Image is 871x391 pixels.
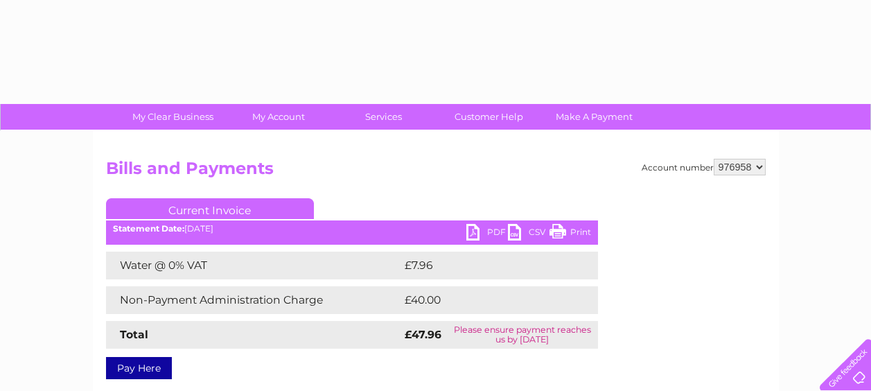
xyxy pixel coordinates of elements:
[549,224,591,244] a: Print
[120,328,148,341] strong: Total
[642,159,766,175] div: Account number
[537,104,651,130] a: Make A Payment
[106,198,314,219] a: Current Invoice
[466,224,508,244] a: PDF
[116,104,230,130] a: My Clear Business
[221,104,335,130] a: My Account
[447,321,598,349] td: Please ensure payment reaches us by [DATE]
[106,286,401,314] td: Non-Payment Administration Charge
[113,223,184,234] b: Statement Date:
[106,159,766,185] h2: Bills and Payments
[405,328,441,341] strong: £47.96
[401,286,571,314] td: £40.00
[106,252,401,279] td: Water @ 0% VAT
[326,104,441,130] a: Services
[432,104,546,130] a: Customer Help
[106,357,172,379] a: Pay Here
[508,224,549,244] a: CSV
[401,252,565,279] td: £7.96
[106,224,598,234] div: [DATE]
